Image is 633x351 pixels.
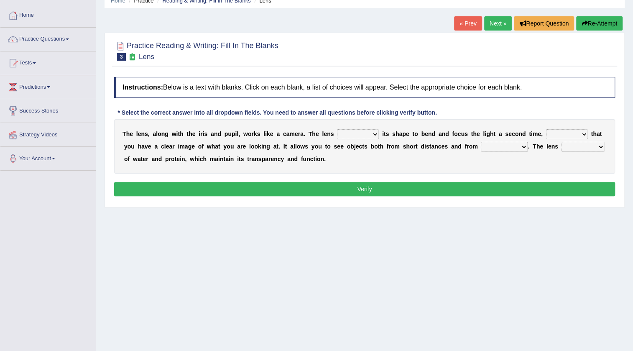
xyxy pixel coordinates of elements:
[512,131,515,137] b: c
[230,143,234,150] b: u
[128,156,130,162] b: f
[192,131,196,137] b: e
[237,143,240,150] b: a
[178,143,179,150] b: i
[199,131,200,137] b: i
[148,143,151,150] b: e
[294,143,295,150] b: l
[465,143,467,150] b: f
[515,131,519,137] b: o
[241,156,244,162] b: s
[218,143,220,150] b: t
[202,143,204,150] b: f
[444,143,448,150] b: s
[298,131,300,137] b: r
[274,156,278,162] b: n
[139,53,154,61] small: Lens
[161,143,164,150] b: c
[278,156,281,162] b: c
[235,131,237,137] b: i
[416,143,418,150] b: t
[472,143,477,150] b: m
[306,156,310,162] b: n
[225,156,229,162] b: a
[347,143,351,150] b: o
[203,131,204,137] b: i
[454,16,482,31] a: « Prev
[271,156,274,162] b: e
[124,143,128,150] b: y
[254,143,258,150] b: o
[316,131,319,137] b: e
[454,143,458,150] b: n
[228,131,232,137] b: u
[536,143,540,150] b: h
[0,75,96,96] a: Predictions
[382,131,384,137] b: i
[413,143,415,150] b: r
[242,143,246,150] b: e
[179,143,184,150] b: m
[505,131,508,137] b: s
[158,156,162,162] b: d
[175,156,177,162] b: t
[141,156,143,162] b: t
[354,143,356,150] b: j
[421,143,424,150] b: d
[178,131,180,137] b: t
[117,53,126,61] span: 3
[130,131,133,137] b: e
[439,131,442,137] b: a
[410,143,413,150] b: o
[204,131,207,137] b: s
[258,156,262,162] b: s
[301,156,303,162] b: f
[143,156,146,162] b: e
[283,131,286,137] b: c
[227,143,230,150] b: o
[133,156,138,162] b: w
[334,143,337,150] b: s
[276,131,280,137] b: a
[180,131,184,137] b: h
[151,156,155,162] b: a
[304,131,305,137] b: .
[431,131,435,137] b: d
[230,156,234,162] b: n
[136,131,138,137] b: l
[251,143,255,150] b: o
[541,131,543,137] b: ,
[320,156,324,162] b: n
[473,131,477,137] b: h
[469,143,473,150] b: o
[295,131,298,137] b: e
[123,131,126,137] b: T
[315,156,317,162] b: i
[538,131,541,137] b: e
[229,156,230,162] b: i
[237,131,238,137] b: l
[200,156,203,162] b: c
[164,143,166,150] b: l
[225,131,228,137] b: p
[138,131,141,137] b: e
[327,131,331,137] b: n
[0,51,96,72] a: Tests
[154,143,158,150] b: a
[268,156,271,162] b: r
[485,131,486,137] b: i
[300,143,305,150] b: w
[258,143,261,150] b: k
[555,143,558,150] b: s
[243,131,248,137] b: w
[312,131,316,137] b: h
[424,143,426,150] b: i
[364,143,368,150] b: s
[300,131,304,137] b: a
[185,156,187,162] b: ,
[165,156,169,162] b: p
[412,131,414,137] b: t
[289,131,294,137] b: m
[194,156,198,162] b: h
[305,143,308,150] b: s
